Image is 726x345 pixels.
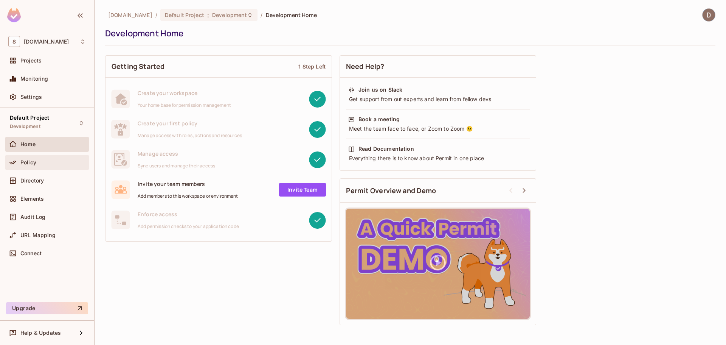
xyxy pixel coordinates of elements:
div: Book a meeting [358,116,400,123]
span: Getting Started [112,62,164,71]
span: Default Project [165,11,204,19]
span: Invite your team members [138,180,238,187]
li: / [261,11,262,19]
span: Create your first policy [138,120,242,127]
span: Need Help? [346,62,385,71]
span: Add permission checks to your application code [138,223,239,229]
span: Directory [20,178,44,184]
div: Development Home [105,28,712,39]
span: Connect [20,250,42,256]
span: Add members to this workspace or environment [138,193,238,199]
span: : [207,12,209,18]
div: Get support from out experts and learn from fellow devs [348,95,527,103]
span: Workspace: savameta.com [24,39,69,45]
span: Settings [20,94,42,100]
span: Sync users and manage their access [138,163,215,169]
span: Help & Updates [20,330,61,336]
span: Policy [20,159,36,165]
span: Permit Overview and Demo [346,186,436,195]
div: Read Documentation [358,145,414,153]
span: Manage access [138,150,215,157]
button: Upgrade [6,302,88,314]
span: URL Mapping [20,232,56,238]
img: Dat Nghiem Quoc [703,9,715,21]
span: Development [212,11,247,19]
span: Default Project [10,115,49,121]
span: Audit Log [20,214,45,220]
div: Everything there is to know about Permit in one place [348,155,527,162]
img: SReyMgAAAABJRU5ErkJggg== [7,8,21,22]
span: Development Home [266,11,317,19]
span: Development [10,123,40,130]
span: Enforce access [138,211,239,218]
span: the active workspace [108,11,152,19]
span: Manage access with roles, actions and resources [138,133,242,139]
span: Your home base for permission management [138,102,231,108]
a: Invite Team [279,183,326,197]
span: Home [20,141,36,147]
div: Meet the team face to face, or Zoom to Zoom 😉 [348,125,527,133]
li: / [155,11,157,19]
div: 1 Step Left [298,63,326,70]
span: Projects [20,58,42,64]
span: S [8,36,20,47]
span: Create your workspace [138,89,231,97]
span: Elements [20,196,44,202]
div: Join us on Slack [358,86,402,94]
span: Monitoring [20,76,48,82]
